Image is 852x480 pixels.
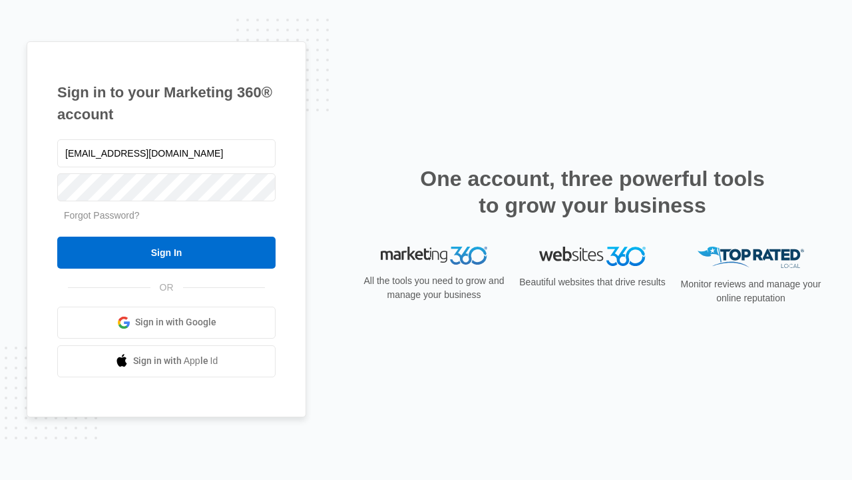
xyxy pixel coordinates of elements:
[57,237,276,269] input: Sign In
[359,274,509,302] p: All the tools you need to grow and manage your business
[676,277,825,305] p: Monitor reviews and manage your online reputation
[64,210,140,221] a: Forgot Password?
[416,165,769,219] h2: One account, three powerful tools to grow your business
[539,247,646,266] img: Websites 360
[381,247,487,265] img: Marketing 360
[698,247,804,269] img: Top Rated Local
[57,139,276,167] input: Email
[133,354,218,368] span: Sign in with Apple Id
[135,315,216,329] span: Sign in with Google
[57,307,276,339] a: Sign in with Google
[518,275,667,289] p: Beautiful websites that drive results
[150,281,183,295] span: OR
[57,345,276,377] a: Sign in with Apple Id
[57,81,276,125] h1: Sign in to your Marketing 360® account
